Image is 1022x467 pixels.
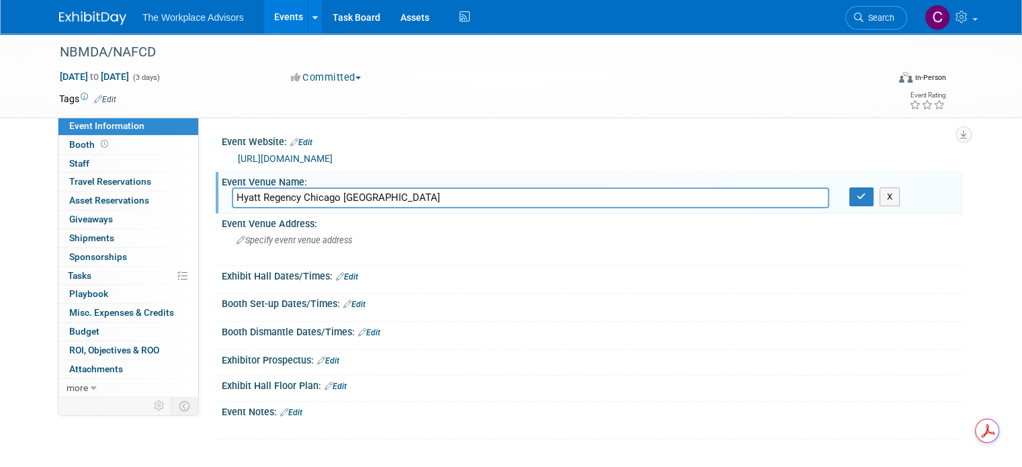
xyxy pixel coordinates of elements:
[222,266,963,284] div: Exhibit Hall Dates/Times:
[69,195,149,206] span: Asset Reservations
[58,117,198,135] a: Event Information
[925,5,950,30] img: Claudia St. John
[171,397,199,415] td: Toggle Event Tabs
[69,288,108,299] span: Playbook
[222,376,963,393] div: Exhibit Hall Floor Plan:
[58,173,198,191] a: Travel Reservations
[59,71,130,83] span: [DATE] [DATE]
[358,328,380,337] a: Edit
[69,251,127,262] span: Sponsorships
[58,155,198,173] a: Staff
[222,402,963,419] div: Event Notes:
[237,235,352,245] span: Specify event venue address
[222,214,963,230] div: Event Venue Address:
[59,11,126,25] img: ExhibitDay
[69,139,111,150] span: Booth
[222,132,963,149] div: Event Website:
[98,139,111,149] span: Booth not reserved yet
[58,341,198,359] a: ROI, Objectives & ROO
[909,92,945,99] div: Event Rating
[94,95,116,104] a: Edit
[58,285,198,303] a: Playbook
[58,304,198,322] a: Misc. Expenses & Credits
[58,267,198,285] a: Tasks
[58,229,198,247] a: Shipments
[343,300,366,309] a: Edit
[69,158,89,169] span: Staff
[58,136,198,154] a: Booth
[58,192,198,210] a: Asset Reservations
[69,326,99,337] span: Budget
[148,397,171,415] td: Personalize Event Tab Strip
[290,138,312,147] a: Edit
[863,13,894,23] span: Search
[280,408,302,417] a: Edit
[286,71,366,85] button: Committed
[69,364,123,374] span: Attachments
[58,248,198,266] a: Sponsorships
[68,270,91,281] span: Tasks
[67,382,88,393] span: more
[59,92,116,105] td: Tags
[142,12,244,23] span: The Workplace Advisors
[222,350,963,368] div: Exhibitor Prospectus:
[899,72,912,83] img: Format-Inperson.png
[238,153,333,164] a: [URL][DOMAIN_NAME]
[815,70,946,90] div: Event Format
[69,345,159,355] span: ROI, Objectives & ROO
[222,294,963,311] div: Booth Set-up Dates/Times:
[325,382,347,391] a: Edit
[58,379,198,397] a: more
[69,214,113,224] span: Giveaways
[336,272,358,282] a: Edit
[132,73,160,82] span: (3 days)
[69,176,151,187] span: Travel Reservations
[222,172,963,189] div: Event Venue Name:
[69,232,114,243] span: Shipments
[222,322,963,339] div: Booth Dismantle Dates/Times:
[58,210,198,228] a: Giveaways
[845,6,907,30] a: Search
[88,71,101,82] span: to
[55,40,871,65] div: NBMDA/NAFCD
[317,356,339,366] a: Edit
[58,323,198,341] a: Budget
[69,307,174,318] span: Misc. Expenses & Credits
[69,120,144,131] span: Event Information
[58,360,198,378] a: Attachments
[880,187,900,206] button: X
[914,73,946,83] div: In-Person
